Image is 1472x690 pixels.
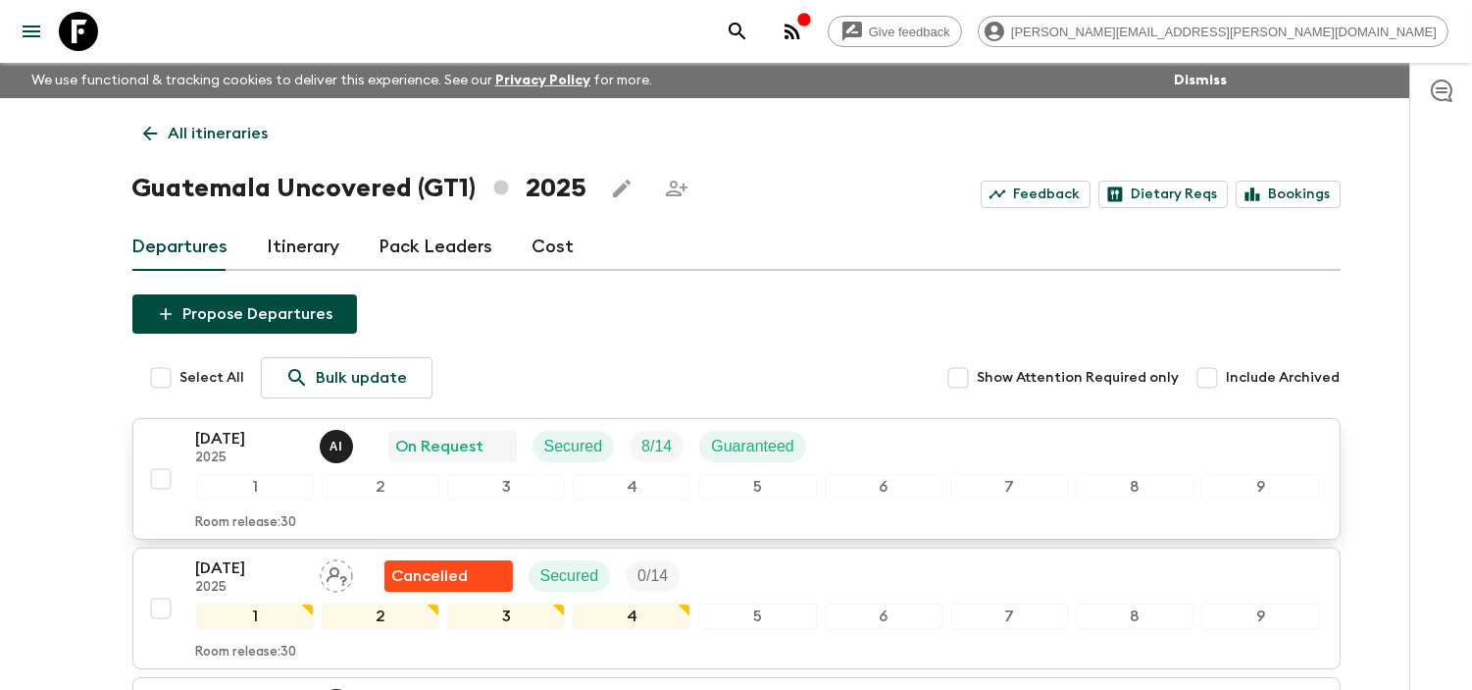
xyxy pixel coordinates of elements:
p: Room release: 30 [196,645,297,661]
div: 3 [447,604,565,629]
div: 5 [698,604,816,629]
p: 8 / 14 [641,435,672,458]
div: Trip Fill [626,560,680,592]
div: 4 [573,474,690,500]
button: [DATE]2025Alvaro IxtetelaOn RequestSecuredTrip FillGuaranteed123456789Room release:30 [132,418,1341,540]
div: Secured [529,560,611,592]
button: [DATE]2025Assign pack leaderFlash Pack cancellationSecuredTrip Fill123456789Room release:30 [132,548,1341,669]
p: [DATE] [196,427,304,451]
div: 9 [1201,604,1319,629]
div: 7 [950,604,1068,629]
div: 4 [573,604,690,629]
span: [PERSON_NAME][EMAIL_ADDRESS][PERSON_NAME][DOMAIN_NAME] [1000,25,1447,39]
span: Alvaro Ixtetela [320,436,357,451]
div: Secured [533,431,615,462]
div: 2 [322,474,439,500]
div: 9 [1201,474,1319,500]
a: All itineraries [132,114,279,153]
p: [DATE] [196,557,304,580]
p: Guaranteed [711,435,794,458]
a: Bulk update [261,357,432,398]
div: 6 [825,474,942,500]
button: AI [320,430,357,463]
p: All itineraries [169,122,269,145]
a: Give feedback [828,16,962,47]
div: 5 [698,474,816,500]
p: Bulk update [317,366,408,390]
button: Edit this itinerary [602,169,641,208]
p: Secured [540,564,599,588]
span: Share this itinerary [657,169,696,208]
a: Bookings [1236,181,1341,208]
div: [PERSON_NAME][EMAIL_ADDRESS][PERSON_NAME][DOMAIN_NAME] [978,16,1448,47]
a: Feedback [981,181,1091,208]
h1: Guatemala Uncovered (GT1) 2025 [132,169,586,208]
a: Dietary Reqs [1098,181,1228,208]
button: Dismiss [1169,67,1232,94]
button: menu [12,12,51,51]
div: 8 [1076,474,1193,500]
a: Pack Leaders [380,224,493,271]
div: 7 [950,474,1068,500]
button: Propose Departures [132,294,357,334]
div: 8 [1076,604,1193,629]
p: Cancelled [392,564,469,588]
div: 1 [196,604,314,629]
div: 3 [447,474,565,500]
p: Room release: 30 [196,515,297,531]
div: Flash Pack cancellation [384,560,513,592]
div: Trip Fill [630,431,684,462]
span: Give feedback [858,25,961,39]
p: A I [330,439,342,454]
div: 1 [196,474,314,500]
p: We use functional & tracking cookies to deliver this experience. See our for more. [24,63,660,98]
span: Show Attention Required only [978,368,1180,388]
div: 2 [322,604,439,629]
a: Departures [132,224,228,271]
span: Select All [180,368,245,388]
p: 0 / 14 [637,564,668,588]
button: search adventures [718,12,757,51]
span: Assign pack leader [320,565,353,581]
p: On Request [396,435,484,458]
div: 6 [825,604,942,629]
a: Privacy Policy [495,74,590,87]
p: 2025 [196,580,304,596]
a: Itinerary [268,224,340,271]
p: 2025 [196,451,304,466]
a: Cost [533,224,575,271]
p: Secured [544,435,603,458]
span: Include Archived [1227,368,1341,388]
